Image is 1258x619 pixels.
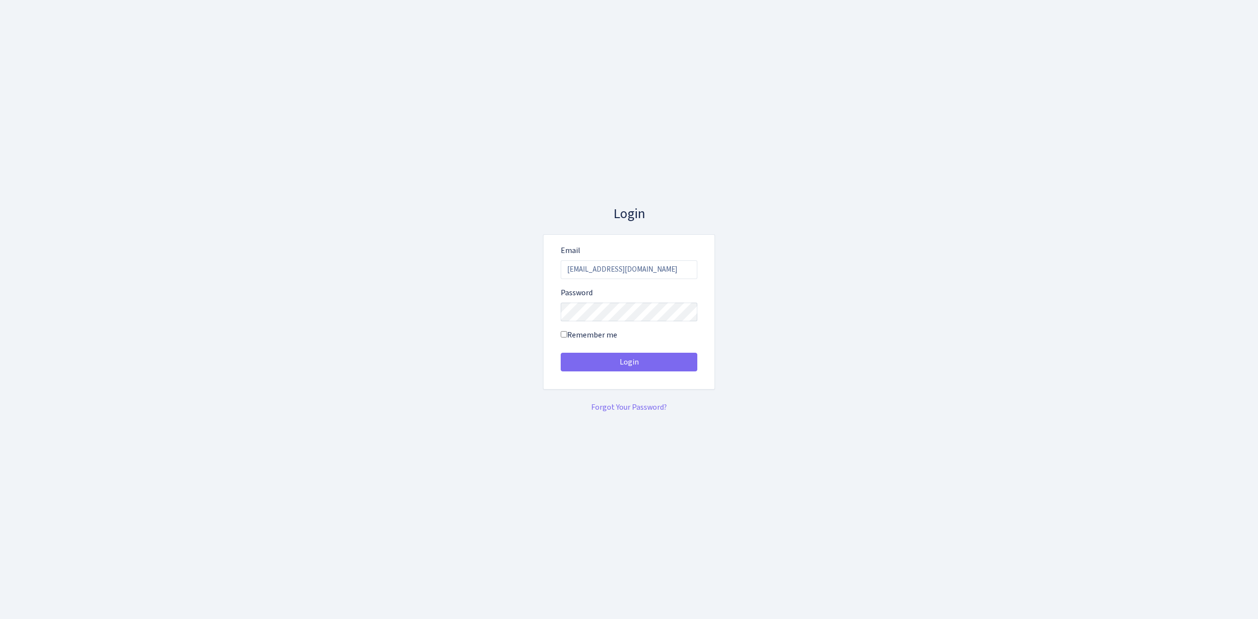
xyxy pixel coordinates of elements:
[543,206,715,223] h3: Login
[561,287,593,299] label: Password
[561,331,567,338] input: Remember me
[561,353,697,371] button: Login
[561,245,580,256] label: Email
[591,402,667,413] a: Forgot Your Password?
[561,329,617,341] label: Remember me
